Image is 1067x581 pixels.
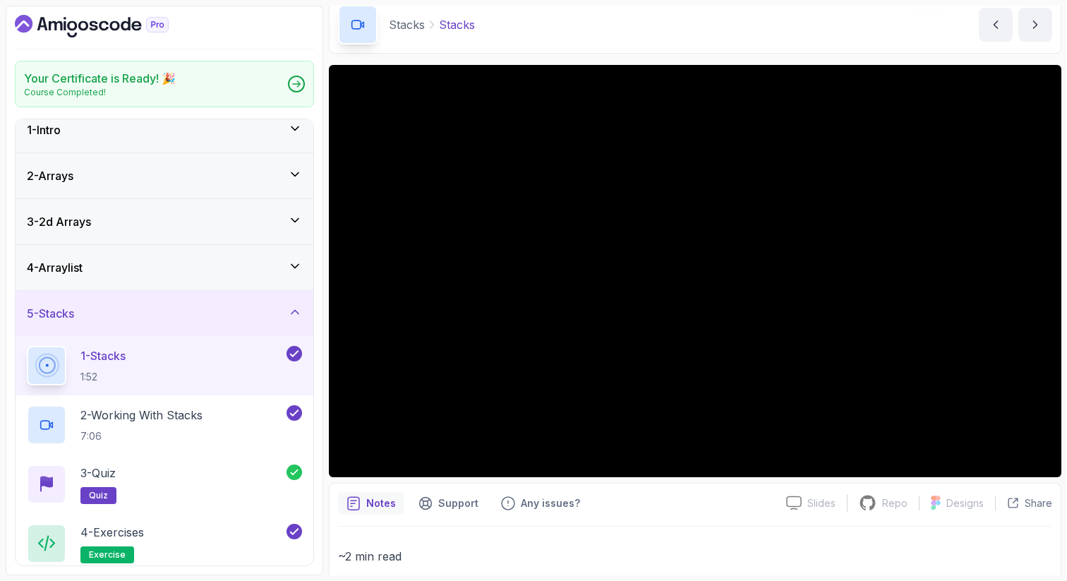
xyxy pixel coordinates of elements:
[89,490,108,501] span: quiz
[80,465,116,481] p: 3 - Quiz
[80,370,126,384] p: 1:52
[27,524,302,563] button: 4-Exercisesexercise
[24,87,176,98] p: Course Completed!
[16,291,313,336] button: 5-Stacks
[438,496,478,510] p: Support
[80,407,203,424] p: 2 - Working With Stacks
[89,549,126,561] span: exercise
[338,492,404,515] button: notes button
[979,8,1013,42] button: previous content
[15,61,314,107] a: Your Certificate is Ready! 🎉Course Completed!
[27,259,83,276] h3: 4 - Arraylist
[389,16,425,33] p: Stacks
[410,492,487,515] button: Support button
[80,429,203,443] p: 7:06
[27,121,61,138] h3: 1 - Intro
[521,496,580,510] p: Any issues?
[80,347,126,364] p: 1 - Stacks
[80,524,144,541] p: 4 - Exercises
[1018,8,1052,42] button: next content
[27,213,91,230] h3: 3 - 2d Arrays
[366,496,396,510] p: Notes
[493,492,589,515] button: Feedback button
[16,199,313,244] button: 3-2d Arrays
[15,15,201,37] a: Dashboard
[995,496,1052,510] button: Share
[27,305,74,322] h3: 5 - Stacks
[882,496,908,510] p: Repo
[329,65,1061,477] iframe: 1 - Stacks
[27,346,302,385] button: 1-Stacks1:52
[24,70,176,87] h2: Your Certificate is Ready! 🎉
[27,465,302,504] button: 3-Quizquiz
[16,153,313,198] button: 2-Arrays
[946,496,984,510] p: Designs
[338,546,1052,566] p: ~2 min read
[16,245,313,290] button: 4-Arraylist
[16,107,313,152] button: 1-Intro
[807,496,836,510] p: Slides
[1025,496,1052,510] p: Share
[27,405,302,445] button: 2-Working With Stacks7:06
[439,16,475,33] p: Stacks
[27,167,73,184] h3: 2 - Arrays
